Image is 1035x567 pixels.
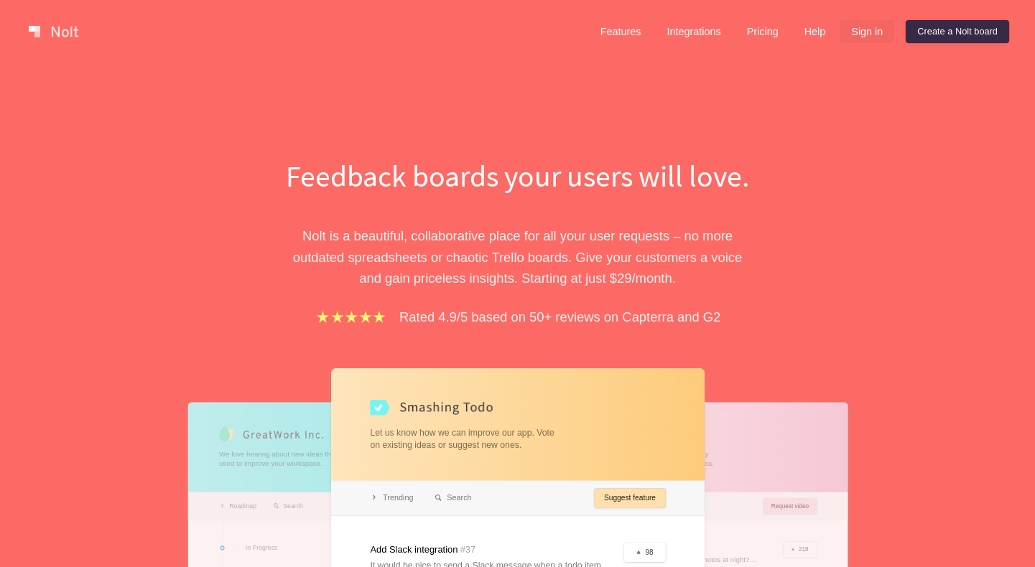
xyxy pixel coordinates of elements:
[655,20,732,43] a: Integrations
[793,20,837,43] a: Help
[270,225,766,289] p: Nolt is a beautiful, collaborative place for all your user requests – no more outdated spreadshee...
[906,20,1009,43] a: Create a Nolt board
[399,306,720,327] p: Rated 4.9/5 based on 50+ reviews on Capterra and G2
[589,20,653,43] a: Features
[315,309,388,325] img: stars.b067e34983.png
[735,20,790,43] a: Pricing
[270,155,766,197] h1: Feedback boards your users will love.
[840,20,894,43] a: Sign in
